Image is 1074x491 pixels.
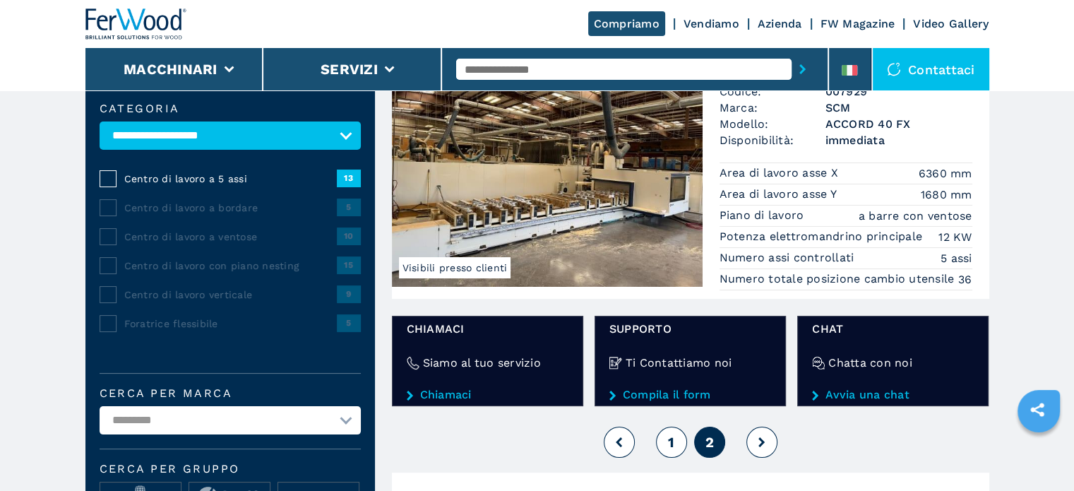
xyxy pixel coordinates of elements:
em: 5 assi [941,250,972,266]
em: 1680 mm [921,187,972,203]
span: Visibili presso clienti [399,257,511,278]
a: Compriamo [588,11,665,36]
span: 9 [337,285,361,302]
a: Azienda [758,17,802,30]
span: 1 [668,434,674,451]
h3: ACCORD 40 FX [825,116,972,132]
span: chat [812,321,974,337]
span: Codice: [720,83,825,100]
span: Modello: [720,116,825,132]
a: FW Magazine [821,17,895,30]
span: Disponibilità: [720,132,825,148]
a: sharethis [1020,392,1055,427]
span: 13 [337,170,361,187]
p: Potenza elettromandrino principale [720,229,926,244]
button: Servizi [321,61,378,78]
a: Centro di lavoro a 5 assi SCM ACCORD 40 FXVisibili presso clientiCentro di lavoro a 5 assiCodice:... [392,47,989,299]
h3: SCM [825,100,972,116]
h4: Ti Contattiamo noi [626,355,732,371]
em: 12 KW [938,229,972,245]
img: Contattaci [887,62,901,76]
p: Area di lavoro asse Y [720,187,841,202]
label: Categoria [100,103,361,114]
span: 15 [337,256,361,273]
p: Numero assi controllati [720,250,858,266]
img: Chatta con noi [812,357,825,369]
img: Ferwood [85,8,187,40]
p: Area di lavoro asse X [720,165,842,181]
h4: Chatta con noi [828,355,912,371]
button: 2 [694,427,725,458]
img: Centro di lavoro a 5 assi SCM ACCORD 40 FX [392,47,703,287]
span: Centro di lavoro con piano nesting [124,259,337,273]
h3: 007929 [825,83,972,100]
span: Foratrice flessibile [124,317,337,331]
span: Chiamaci [407,321,568,337]
em: 36 [958,271,972,288]
p: Piano di lavoro [720,208,808,223]
a: Chiamaci [407,389,568,401]
span: Supporto [609,321,771,337]
a: Compila il form [609,389,771,401]
img: Siamo al tuo servizio [407,357,419,369]
button: 1 [656,427,687,458]
button: submit-button [792,53,813,85]
a: Video Gallery [913,17,989,30]
span: Cerca per Gruppo [100,463,361,475]
span: 5 [337,314,361,331]
img: Ti Contattiamo noi [609,357,622,369]
span: Marca: [720,100,825,116]
em: a barre con ventose [859,208,972,224]
span: Centro di lavoro a 5 assi [124,172,337,186]
em: 6360 mm [919,165,972,182]
span: 5 [337,199,361,215]
span: 10 [337,227,361,244]
p: Numero totale posizione cambio utensile [720,271,958,287]
a: Avvia una chat [812,389,974,401]
h4: Siamo al tuo servizio [423,355,541,371]
button: Macchinari [124,61,217,78]
span: Centro di lavoro verticale [124,288,337,302]
label: Cerca per marca [100,388,361,399]
span: immediata [825,132,972,148]
span: Centro di lavoro a bordare [124,201,337,215]
span: 2 [705,434,713,451]
span: Centro di lavoro a ventose [124,230,337,244]
iframe: Chat [1014,427,1063,480]
div: Contattaci [873,48,989,90]
a: Vendiamo [684,17,739,30]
